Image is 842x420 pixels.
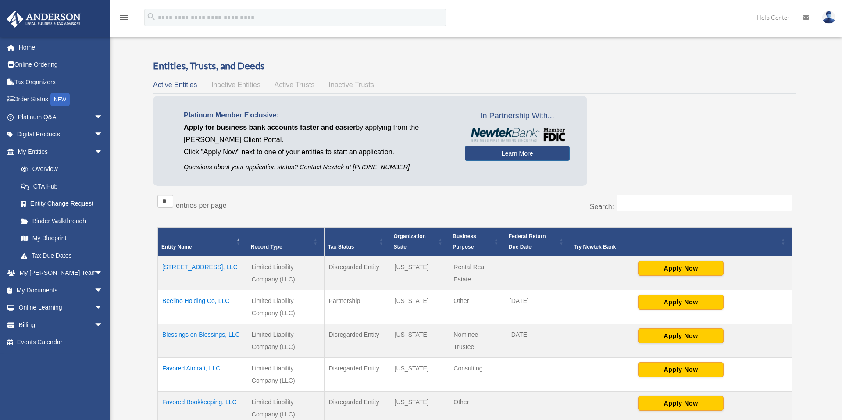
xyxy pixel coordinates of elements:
[12,195,112,213] a: Entity Change Request
[465,109,570,123] span: In Partnership With...
[50,93,70,106] div: NEW
[158,256,247,290] td: [STREET_ADDRESS], LLC
[324,256,390,290] td: Disregarded Entity
[94,143,112,161] span: arrow_drop_down
[118,15,129,23] a: menu
[158,290,247,324] td: Beelino Holding Co, LLC
[449,256,505,290] td: Rental Real Estate
[329,81,374,89] span: Inactive Trusts
[184,109,452,121] p: Platinum Member Exclusive:
[6,281,116,299] a: My Documentsarrow_drop_down
[324,290,390,324] td: Partnership
[12,247,112,264] a: Tax Due Dates
[6,73,116,91] a: Tax Organizers
[158,227,247,256] th: Entity Name: Activate to invert sorting
[469,128,565,142] img: NewtekBankLogoSM.png
[94,316,112,334] span: arrow_drop_down
[6,91,116,109] a: Order StatusNEW
[94,264,112,282] span: arrow_drop_down
[6,334,116,351] a: Events Calendar
[146,12,156,21] i: search
[449,324,505,357] td: Nominee Trustee
[324,357,390,391] td: Disregarded Entity
[449,290,505,324] td: Other
[6,143,112,160] a: My Entitiesarrow_drop_down
[94,281,112,299] span: arrow_drop_down
[94,126,112,144] span: arrow_drop_down
[158,357,247,391] td: Favored Aircraft, LLC
[275,81,315,89] span: Active Trusts
[638,261,724,276] button: Apply Now
[4,11,83,28] img: Anderson Advisors Platinum Portal
[449,227,505,256] th: Business Purpose: Activate to sort
[505,227,570,256] th: Federal Return Due Date: Activate to sort
[6,299,116,317] a: Online Learningarrow_drop_down
[12,160,107,178] a: Overview
[153,59,796,73] h3: Entities, Trusts, and Deeds
[94,108,112,126] span: arrow_drop_down
[247,357,324,391] td: Limited Liability Company (LLC)
[6,56,116,74] a: Online Ordering
[505,290,570,324] td: [DATE]
[251,244,282,250] span: Record Type
[638,362,724,377] button: Apply Now
[390,290,449,324] td: [US_STATE]
[211,81,260,89] span: Inactive Entities
[6,264,116,282] a: My [PERSON_NAME] Teamarrow_drop_down
[324,227,390,256] th: Tax Status: Activate to sort
[118,12,129,23] i: menu
[822,11,835,24] img: User Pic
[505,324,570,357] td: [DATE]
[6,316,116,334] a: Billingarrow_drop_down
[453,233,476,250] span: Business Purpose
[638,396,724,411] button: Apply Now
[247,290,324,324] td: Limited Liability Company (LLC)
[449,357,505,391] td: Consulting
[161,244,192,250] span: Entity Name
[184,146,452,158] p: Click "Apply Now" next to one of your entities to start an application.
[184,124,356,131] span: Apply for business bank accounts faster and easier
[247,324,324,357] td: Limited Liability Company (LLC)
[324,324,390,357] td: Disregarded Entity
[12,178,112,195] a: CTA Hub
[184,162,452,173] p: Questions about your application status? Contact Newtek at [PHONE_NUMBER]
[6,108,116,126] a: Platinum Q&Aarrow_drop_down
[247,256,324,290] td: Limited Liability Company (LLC)
[12,212,112,230] a: Binder Walkthrough
[390,357,449,391] td: [US_STATE]
[570,227,792,256] th: Try Newtek Bank : Activate to sort
[509,233,546,250] span: Federal Return Due Date
[158,324,247,357] td: Blessings on Blessings, LLC
[638,295,724,310] button: Apply Now
[390,227,449,256] th: Organization State: Activate to sort
[638,328,724,343] button: Apply Now
[390,256,449,290] td: [US_STATE]
[6,126,116,143] a: Digital Productsarrow_drop_down
[590,203,614,210] label: Search:
[6,39,116,56] a: Home
[153,81,197,89] span: Active Entities
[328,244,354,250] span: Tax Status
[574,242,778,252] div: Try Newtek Bank
[390,324,449,357] td: [US_STATE]
[247,227,324,256] th: Record Type: Activate to sort
[176,202,227,209] label: entries per page
[94,299,112,317] span: arrow_drop_down
[465,146,570,161] a: Learn More
[12,230,112,247] a: My Blueprint
[394,233,426,250] span: Organization State
[184,121,452,146] p: by applying from the [PERSON_NAME] Client Portal.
